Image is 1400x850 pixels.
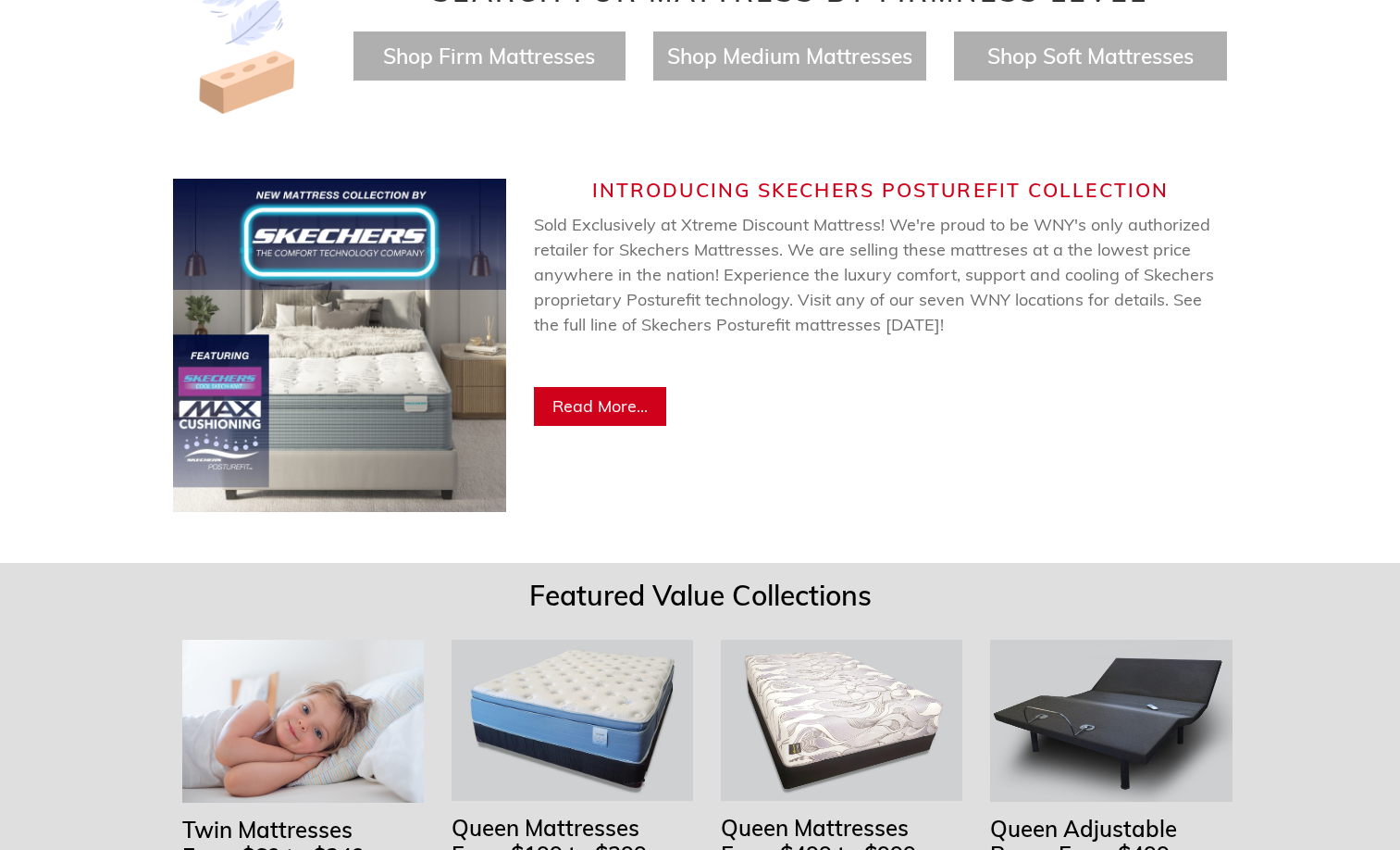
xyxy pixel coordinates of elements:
[667,43,912,69] a: Shop Medium Mattresses
[529,578,872,613] span: Featured Value Collections
[452,814,639,842] span: Queen Mattresses
[173,179,506,512] img: Skechers Web Banner (750 x 750 px) (2).jpg__PID:de10003e-3404-460f-8276-e05f03caa093
[990,640,1232,801] img: Adjustable Bases Starting at $379
[534,214,1214,385] span: Sold Exclusively at Xtreme Discount Mattress! We're proud to be WNY's only authorized retailer fo...
[552,395,648,417] span: Read More...
[721,814,909,842] span: Queen Mattresses
[182,640,424,803] img: Twin Mattresses From $69 to $169
[721,640,962,801] img: Queen Mattresses From $449 to $949
[383,43,595,69] a: Shop Firm Mattresses
[987,43,1194,69] a: Shop Soft Mattresses
[592,178,1169,202] span: Introducing Skechers Posturefit Collection
[452,640,693,801] img: Queen Mattresses From $199 to $349
[534,387,666,426] a: Read More...
[182,816,353,844] span: Twin Mattresses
